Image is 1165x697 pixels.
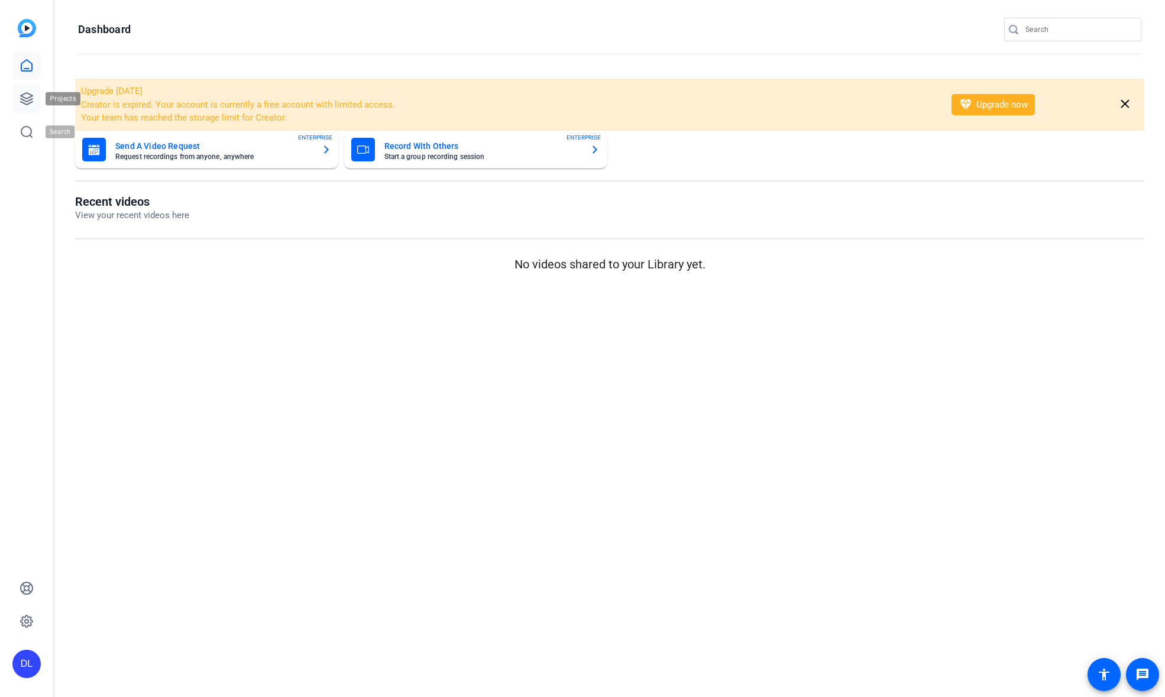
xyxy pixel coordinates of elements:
[115,139,312,153] mat-card-title: Send A Video Request
[384,153,581,160] mat-card-subtitle: Start a group recording session
[46,92,83,106] div: Projects
[12,650,41,678] div: DL
[75,131,338,168] button: Send A Video RequestRequest recordings from anyone, anywhereENTERPRISE
[115,153,312,160] mat-card-subtitle: Request recordings from anyone, anywhere
[75,255,1144,273] p: No videos shared to your Library yet.
[567,133,601,142] span: ENTERPRISE
[380,34,467,52] a: HelpCenter
[81,86,143,96] span: Upgrade [DATE]
[75,194,189,209] h1: Recent videos
[1135,667,1150,682] mat-icon: message
[1097,667,1111,682] mat-icon: accessibility
[298,133,332,142] span: ENTERPRISE
[952,94,1035,115] button: Upgrade now
[15,5,1150,26] div: OpenReel will be closed [DATE] - [DATE]-[DATE].
[81,98,936,112] li: Creator is expired. Your account is currently a free account with limited access.
[384,139,581,153] mat-card-title: Record With Others
[1118,97,1132,112] mat-icon: close
[959,98,973,112] mat-icon: diamond
[48,34,1118,70] span: If you need any assistance, please visit our , or reach out to our Support Team at [EMAIL_ADDRESS...
[344,131,607,168] button: Record With OthersStart a group recording sessionENTERPRISE
[75,209,189,222] p: View your recent videos here
[81,111,936,125] li: Your team has reached the storage limit for Creator.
